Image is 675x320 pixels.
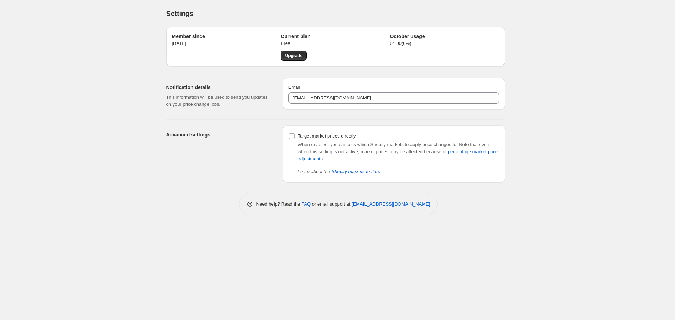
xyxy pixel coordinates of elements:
h2: Member since [172,33,281,40]
span: Settings [166,10,194,17]
span: Target market prices directly [298,133,356,139]
span: When enabled, you can pick which Shopify markets to apply price changes to. [298,142,458,147]
h2: October usage [390,33,499,40]
a: [EMAIL_ADDRESS][DOMAIN_NAME] [352,201,430,207]
h2: Advanced settings [166,131,271,138]
h2: Notification details [166,84,271,91]
p: This information will be used to send you updates on your price change jobs. [166,94,271,108]
p: 0 / 100 ( 0 %) [390,40,499,47]
span: Email [288,84,300,90]
span: or email support at [311,201,352,207]
p: [DATE] [172,40,281,47]
span: Note that even when this setting is not active, market prices may be affected because of [298,142,498,161]
i: Learn about the [298,169,380,174]
h2: Current plan [281,33,390,40]
span: Need help? Read the [256,201,302,207]
a: Upgrade [281,51,307,61]
span: Upgrade [285,53,302,58]
a: FAQ [301,201,311,207]
p: Free [281,40,390,47]
a: Shopify markets feature [332,169,380,174]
